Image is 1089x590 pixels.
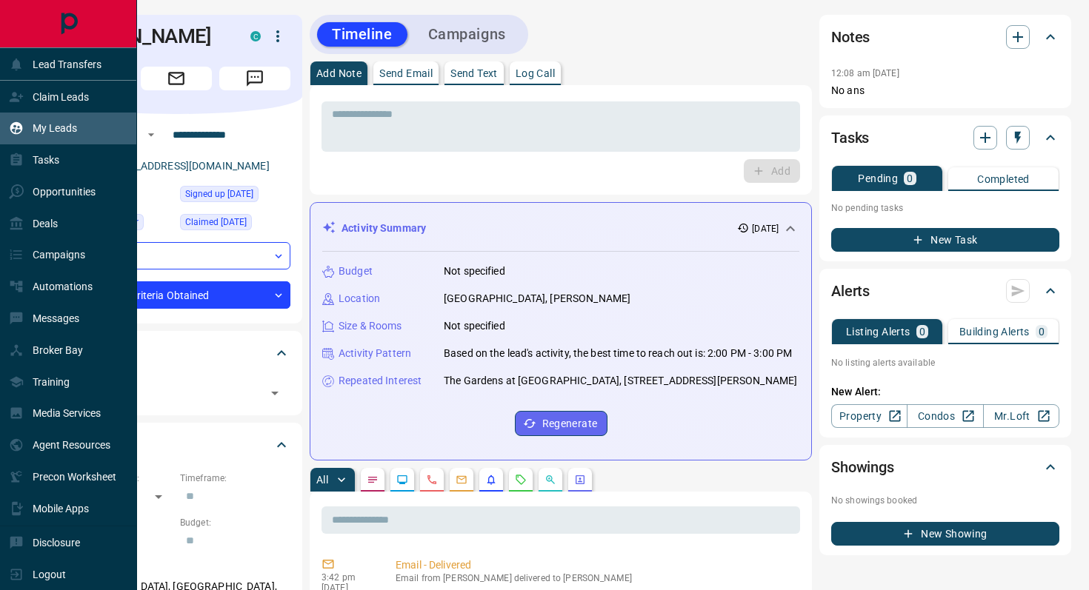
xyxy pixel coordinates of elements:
div: Showings [831,449,1059,485]
p: 12:08 am [DATE] [831,68,899,78]
h2: Tasks [831,126,869,150]
p: Budget: [180,516,290,529]
button: Open [142,126,160,144]
button: New Task [831,228,1059,252]
p: 0 [1039,326,1045,337]
p: Email - Delivered [396,557,794,573]
div: Fri Sep 20 2024 [180,186,290,207]
a: Property [831,404,907,428]
p: Areas Searched: [62,561,290,574]
p: Size & Rooms [339,318,402,334]
p: Based on the lead's activity, the best time to reach out is: 2:00 PM - 3:00 PM [444,346,792,361]
button: Campaigns [413,22,521,47]
p: Activity Pattern [339,346,411,361]
span: Message [219,67,290,90]
p: Send Email [379,68,433,78]
svg: Emails [456,474,467,486]
p: [GEOGRAPHIC_DATA], [PERSON_NAME] [444,291,630,306]
p: Log Call [516,68,555,78]
div: Notes [831,19,1059,55]
button: Timeline [317,22,407,47]
p: Building Alerts [959,326,1030,337]
a: Mr.Loft [983,404,1059,428]
h1: [PERSON_NAME] [62,24,228,48]
span: Claimed [DATE] [185,215,247,229]
div: condos.ca [250,31,261,41]
svg: Notes [367,474,379,486]
span: Email [141,67,212,90]
p: Budget [339,264,373,279]
svg: Requests [515,474,527,486]
p: Activity Summary [342,221,426,236]
div: Criteria [62,427,290,463]
p: Listing Alerts [846,326,910,337]
h2: Showings [831,455,894,479]
span: Signed up [DATE] [185,187,253,201]
p: 3:42 pm [322,572,373,583]
button: Regenerate [515,411,607,436]
a: Condos [907,404,983,428]
p: All [316,475,328,485]
a: [EMAIL_ADDRESS][DOMAIN_NAME] [102,160,270,172]
div: Activity Summary[DATE] [322,215,799,242]
div: Tags [62,335,290,371]
p: Not specified [444,318,505,334]
p: No pending tasks [831,197,1059,219]
p: Repeated Interest [339,373,422,389]
p: Send Text [450,68,498,78]
p: 0 [907,173,913,184]
p: No listing alerts available [831,356,1059,369]
h2: Notes [831,25,870,49]
p: No ans [831,83,1059,98]
div: Tasks [831,120,1059,155]
div: Sat Sep 21 2024 [180,214,290,235]
p: No showings booked [831,494,1059,507]
p: Location [339,291,380,306]
svg: Opportunities [544,474,556,486]
p: [DATE] [752,222,779,235]
div: Alerts [831,273,1059,309]
p: Email from [PERSON_NAME] delivered to [PERSON_NAME] [396,573,794,583]
div: Criteria Obtained [62,281,290,309]
p: Completed [977,174,1030,184]
button: New Showing [831,522,1059,546]
p: Timeframe: [180,472,290,485]
p: Pending [858,173,898,184]
button: Open [264,383,285,403]
svg: Agent Actions [574,474,586,486]
p: The Gardens at [GEOGRAPHIC_DATA], [STREET_ADDRESS][PERSON_NAME] [444,373,797,389]
svg: Lead Browsing Activity [396,474,408,486]
h2: Alerts [831,279,870,303]
p: Add Note [316,68,362,78]
p: 0 [919,326,925,337]
p: Not specified [444,264,505,279]
svg: Listing Alerts [485,474,497,486]
svg: Calls [426,474,438,486]
p: New Alert: [831,384,1059,400]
